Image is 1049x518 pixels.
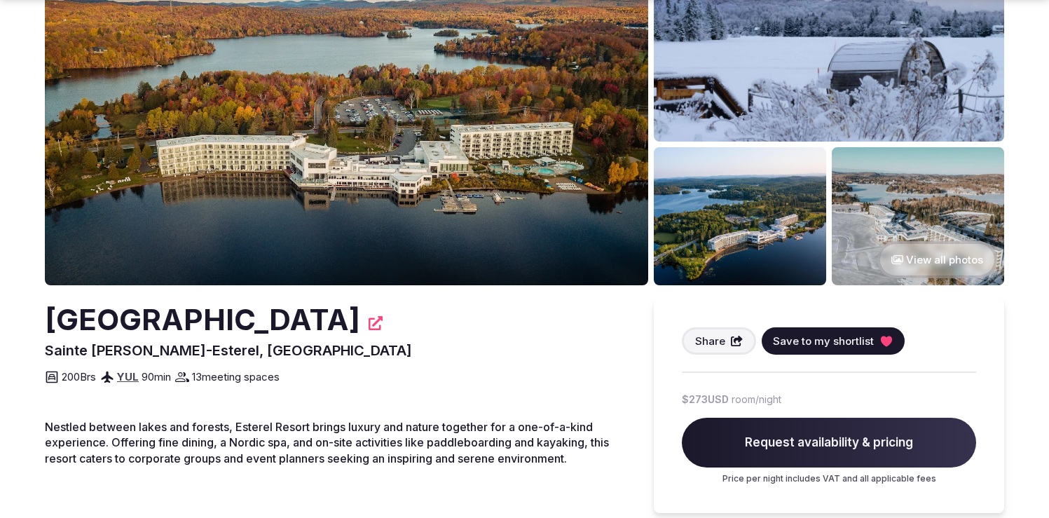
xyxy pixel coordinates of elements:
[832,147,1004,285] img: Venue gallery photo
[682,393,729,407] span: $273 USD
[45,420,609,465] span: Nestled between lakes and forests, Esterel Resort brings luxury and nature together for a one-of-...
[773,334,874,348] span: Save to my shortlist
[192,369,280,384] span: 13 meeting spaces
[142,369,171,384] span: 90 min
[62,369,96,384] span: 200 Brs
[117,370,139,383] a: YUL
[732,393,781,407] span: room/night
[682,473,976,485] p: Price per night includes VAT and all applicable fees
[45,299,360,341] h2: [GEOGRAPHIC_DATA]
[695,334,725,348] span: Share
[682,327,756,355] button: Share
[682,418,976,468] span: Request availability & pricing
[654,147,826,285] img: Venue gallery photo
[45,342,412,359] span: Sainte [PERSON_NAME]-Esterel, [GEOGRAPHIC_DATA]
[877,241,997,278] button: View all photos
[762,327,905,355] button: Save to my shortlist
